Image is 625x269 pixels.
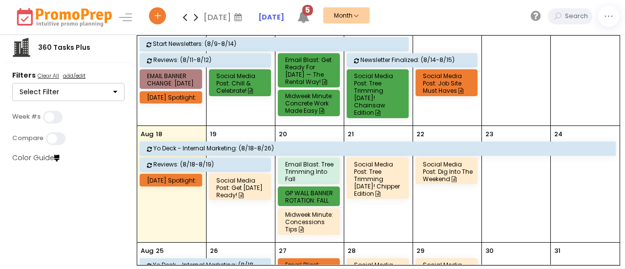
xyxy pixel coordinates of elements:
div: Social Media Post: Tree Trimming [DATE]! Chainsaw Edition [354,72,404,116]
label: Compare [12,134,43,142]
div: Start Newsletters: (8/9-8/14) [153,40,411,47]
p: 25 [156,246,164,256]
u: add/edit [63,72,85,80]
div: Reviews: (8/18-8/19) [153,161,273,168]
div: Email Blast: [285,261,335,269]
div: Social Media Post: Dig Into the Weekend [423,161,473,183]
div: [DATE] Spotlight: [147,94,198,101]
p: 20 [279,129,287,139]
p: 23 [485,129,493,139]
p: 19 [210,129,216,139]
div: Email Blast: Tree Trimming into Fall [285,161,335,183]
p: Aug [141,129,153,139]
div: GP WALL BANNER ROTATION: FALL [285,189,335,204]
p: 21 [348,129,354,139]
div: Yo Deck - Internal Marketing: (8/18-8/26) [153,145,618,152]
a: [DATE] [258,12,284,22]
div: Social Media Post: Job Site Must Haves [423,72,473,94]
p: 26 [210,246,218,256]
p: 22 [417,129,424,139]
p: 30 [485,246,494,256]
div: Social Media Post: Get [DATE] Ready! [216,177,267,199]
div: Email Blast: Get Ready for [DATE] — The Rental Way! [285,56,335,85]
a: add/edit [61,72,87,82]
span: 5 [302,5,313,16]
p: 28 [348,246,355,256]
p: 29 [417,246,424,256]
div: Newsletter Finalized: (8/14-8/15) [360,56,480,63]
p: Aug [141,246,153,256]
div: Midweek Minute: Concrete Work Made Easy [285,92,335,114]
div: EMAIL BANNER CHANGE: [DATE] [147,72,198,87]
p: 24 [554,129,562,139]
button: Select Filter [12,83,125,102]
div: Midweek Minute: Concessions Tips [285,211,335,233]
div: [DATE] Spotlight: [147,177,198,184]
p: 31 [554,246,561,256]
img: company.png [12,38,31,57]
div: Reviews: (8/11-8/12) [153,56,273,63]
div: Social Media Post: Chill & Celebrate! [216,72,267,94]
div: [DATE] [204,10,245,24]
input: Search [562,8,592,24]
p: 27 [279,246,287,256]
strong: Filters [12,70,36,80]
a: Color Guide [12,153,60,163]
div: 360 Tasks Plus [31,42,97,53]
div: Social Media Post: Tree Trimming [DATE]! Chipper Edition [354,161,404,197]
label: Week #s [12,113,41,121]
p: 18 [156,129,162,139]
button: Month [323,7,370,23]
